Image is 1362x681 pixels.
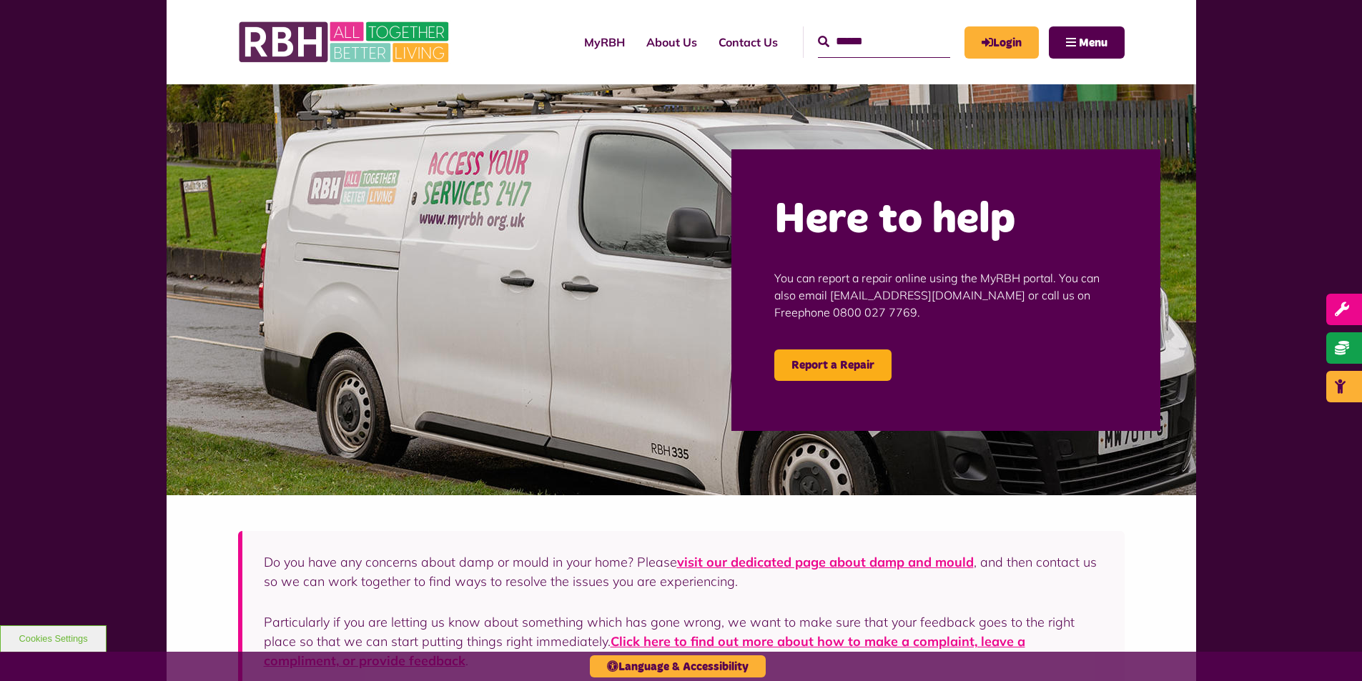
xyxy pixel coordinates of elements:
a: About Us [636,23,708,61]
iframe: Netcall Web Assistant for live chat [1298,617,1362,681]
img: RBH [238,14,453,70]
a: visit our dedicated page about damp and mould [677,554,974,570]
a: MyRBH [964,26,1039,59]
a: MyRBH [573,23,636,61]
p: You can report a repair online using the MyRBH portal. You can also email [EMAIL_ADDRESS][DOMAIN_... [774,248,1117,342]
p: Particularly if you are letting us know about something which has gone wrong, we want to make sur... [264,612,1103,670]
p: Do you have any concerns about damp or mould in your home? Please , and then contact us so we can... [264,552,1103,591]
a: Contact Us [708,23,789,61]
h2: Here to help [774,192,1117,248]
button: Language & Accessibility [590,655,766,677]
span: Menu [1079,37,1107,49]
a: Click here to find out more about how to make a complaint, leave a compliment, or provide feedback [264,633,1025,669]
button: Navigation [1049,26,1125,59]
a: Report a Repair [774,349,892,381]
img: Repairs 6 [167,84,1196,495]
